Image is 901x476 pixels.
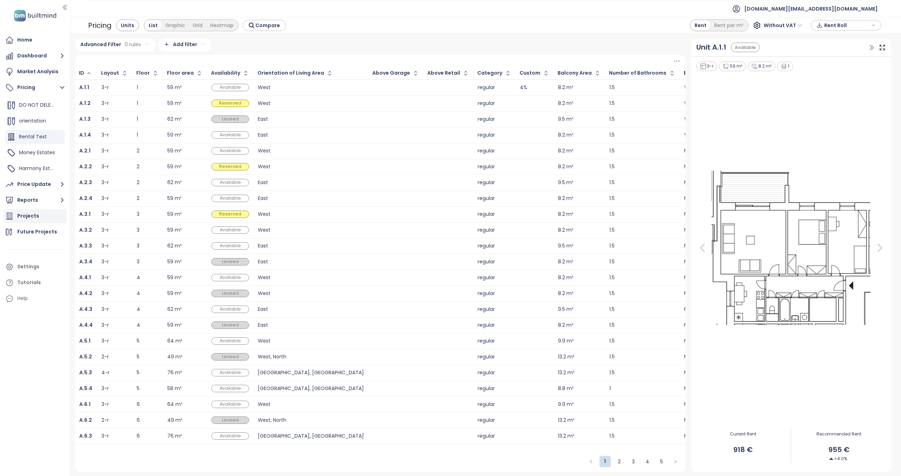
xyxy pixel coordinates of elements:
[609,228,675,232] div: 1.5
[609,133,675,137] div: 1.5
[258,149,364,153] div: West
[101,323,109,327] div: 3-r
[79,228,92,232] a: A.3.2
[684,180,727,185] div: No
[4,33,67,47] a: Home
[137,149,159,153] div: 2
[101,196,109,201] div: 3-r
[211,115,249,123] div: Leased
[5,130,65,144] div: Rental Test
[211,147,249,155] div: Available
[145,20,162,30] div: List
[684,275,727,280] div: No
[79,180,92,185] a: A.2.3
[211,401,249,408] div: Available
[101,180,109,185] div: 3-r
[79,211,91,218] b: A.3.1
[258,133,364,137] div: East
[137,275,159,280] div: 4
[101,133,109,137] div: 3-r
[75,38,155,51] div: Advanced Filter
[167,85,182,90] div: 59 m²
[79,71,84,75] div: ID
[137,307,159,312] div: 4
[642,456,653,467] li: 4
[79,149,91,153] a: A.2.1
[79,259,92,264] a: A.3.4
[211,163,249,170] div: Reserved
[257,71,324,75] div: Orientation of Living Area
[79,401,91,408] b: A.6.1
[614,456,625,467] li: 2
[79,432,92,439] b: A.6.3
[79,337,91,344] b: A.5.1
[167,133,182,137] div: 59 m²
[101,244,109,248] div: 3-r
[372,71,410,75] div: Above Garage
[558,101,573,106] div: 8.2 m²
[744,0,878,17] span: [DOMAIN_NAME][EMAIL_ADDRESS][DOMAIN_NAME]
[125,40,141,48] span: 0 rules
[684,212,727,217] div: No
[478,180,511,185] div: regular
[478,259,511,264] div: regular
[211,131,249,139] div: Available
[79,386,92,391] a: A.5.4
[5,146,65,160] div: Money Estates
[79,353,92,360] b: A.5.2
[101,101,109,106] div: 3-r
[684,228,727,232] div: No
[167,307,182,312] div: 62 m²
[558,164,573,169] div: 8.2 m²
[258,323,364,327] div: East
[211,211,249,218] div: Reserved
[17,67,58,76] div: Market Analysis
[609,149,675,153] div: 1.5
[101,149,109,153] div: 3-r
[211,321,249,329] div: Leased
[558,180,573,185] div: 9.5 m²
[609,307,675,312] div: 1.5
[558,291,573,296] div: 8.2 m²
[614,456,625,467] a: 2
[642,456,653,467] a: 4
[609,101,675,106] div: 1.5
[211,258,249,265] div: Leased
[79,115,91,123] b: A.1.3
[609,117,675,121] div: 1.5
[5,162,65,176] div: Harmony Estates
[211,195,249,202] div: Available
[696,42,726,53] a: Unit A.1.1
[691,20,710,30] div: Rent
[558,244,573,248] div: 9.5 m²
[79,131,91,138] b: A.1.4
[211,416,249,424] div: Leased
[609,212,675,217] div: 1.5
[4,177,67,192] button: Price Update
[5,114,65,128] div: orientation
[137,133,159,137] div: 1
[206,20,237,30] div: Heatmap
[211,290,249,297] div: Leased
[211,353,249,361] div: Leased
[137,101,159,106] div: 1
[79,274,91,281] b: A.4.1
[628,456,639,467] a: 3
[684,117,727,121] div: Yes
[137,323,159,327] div: 4
[79,290,92,297] b: A.4.2
[167,117,182,121] div: 62 m²
[19,165,61,172] span: Harmony Estates
[79,244,92,248] a: A.3.3
[731,43,760,52] div: Available
[4,81,67,95] button: Pricing
[79,275,91,280] a: A.4.1
[79,133,91,137] a: A.1.4
[478,228,511,232] div: regular
[589,459,593,464] span: left
[258,180,364,185] div: East
[427,71,460,75] div: Above Retail
[167,101,182,106] div: 59 m²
